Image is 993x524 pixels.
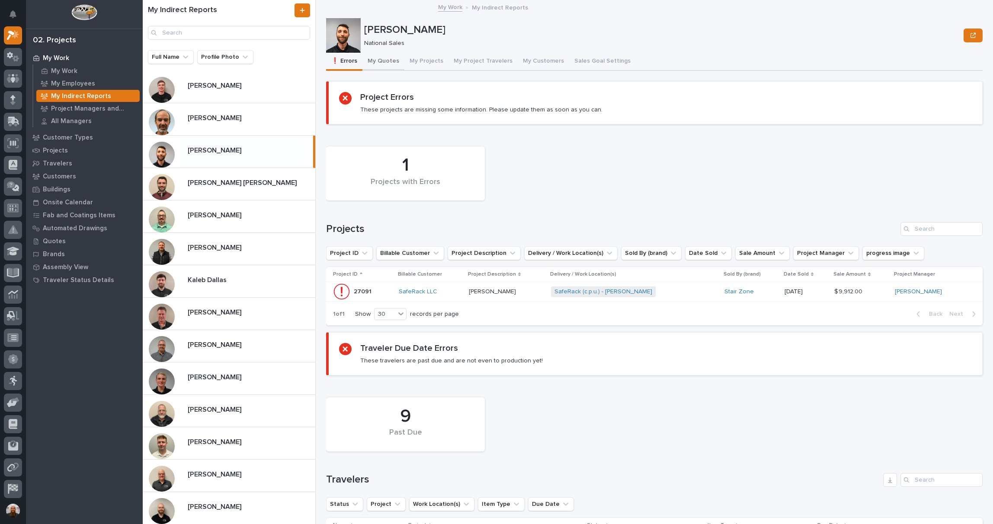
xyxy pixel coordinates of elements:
[472,2,528,12] p: My Indirect Reports
[26,51,143,64] a: My Work
[143,103,315,136] a: [PERSON_NAME][PERSON_NAME]
[43,134,93,142] p: Customer Types
[148,50,194,64] button: Full Name
[143,427,315,460] a: [PERSON_NAME][PERSON_NAME]
[862,246,924,260] button: progress image
[33,102,143,114] a: Project Managers and Engineers
[410,311,459,318] p: records per page
[26,170,143,183] a: Customers
[188,242,243,252] p: [PERSON_NAME]
[468,270,516,279] p: Project Description
[188,80,243,90] p: [PERSON_NAME]
[143,298,315,330] a: [PERSON_NAME][PERSON_NAME]
[4,5,22,23] button: Notifications
[341,406,470,427] div: 9
[834,286,864,295] p: $ 9,912.00
[784,270,809,279] p: Date Sold
[43,54,69,62] p: My Work
[51,67,77,75] p: My Work
[26,260,143,273] a: Assembly View
[197,50,253,64] button: Profile Photo
[341,155,470,176] div: 1
[143,168,315,200] a: [PERSON_NAME] [PERSON_NAME][PERSON_NAME] [PERSON_NAME]
[362,53,404,71] button: My Quotes
[469,286,518,295] p: [PERSON_NAME]
[326,282,983,302] tr: 2709127091 SafeRack LLC [PERSON_NAME][PERSON_NAME] SafeRack (c.p.u.) - [PERSON_NAME] Stair Zone [...
[143,265,315,298] a: Kaleb DallasKaleb Dallas
[26,273,143,286] a: Traveler Status Details
[4,502,22,520] button: users-avatar
[43,276,114,284] p: Traveler Status Details
[946,310,983,318] button: Next
[26,196,143,209] a: Onsite Calendar
[793,246,859,260] button: Project Manager
[26,157,143,170] a: Travelers
[143,330,315,362] a: [PERSON_NAME][PERSON_NAME]
[43,212,115,219] p: Fab and Coatings Items
[33,90,143,102] a: My Indirect Reports
[26,183,143,196] a: Buildings
[43,186,70,194] p: Buildings
[143,71,315,103] a: [PERSON_NAME][PERSON_NAME]
[43,225,107,232] p: Automated Drawings
[33,77,143,89] a: My Employees
[26,248,143,260] a: Brands
[148,6,293,15] h1: My Indirect Reports
[900,222,983,236] input: Search
[188,501,243,511] p: [PERSON_NAME]
[364,40,957,47] p: National Sales
[326,53,362,71] button: ❗ Errors
[550,270,616,279] p: Delivery / Work Location(s)
[143,362,315,395] a: [PERSON_NAME][PERSON_NAME]
[924,310,942,318] span: Back
[143,395,315,427] a: [PERSON_NAME][PERSON_NAME]
[188,404,243,414] p: [PERSON_NAME]
[51,92,111,100] p: My Indirect Reports
[51,80,95,88] p: My Employees
[404,53,448,71] button: My Projects
[894,270,935,279] p: Project Manager
[43,264,88,271] p: Assembly View
[735,246,790,260] button: Sale Amount
[43,199,93,206] p: Onsite Calendar
[724,270,761,279] p: Sold By (brand)
[326,223,897,235] h1: Projects
[143,200,315,233] a: [PERSON_NAME][PERSON_NAME]
[360,92,414,102] h2: Project Errors
[43,147,68,155] p: Projects
[26,131,143,144] a: Customer Types
[188,339,243,349] p: [PERSON_NAME]
[528,497,574,511] button: Due Date
[43,238,66,245] p: Quotes
[148,26,310,40] input: Search
[188,112,243,122] p: [PERSON_NAME]
[188,469,243,479] p: [PERSON_NAME]
[910,310,946,318] button: Back
[326,473,880,486] h1: Travelers
[188,210,243,219] p: [PERSON_NAME]
[26,209,143,222] a: Fab and Coatings Items
[448,246,521,260] button: Project Description
[685,246,732,260] button: Date Sold
[367,497,406,511] button: Project
[360,343,458,353] h2: Traveler Due Date Errors
[188,436,243,446] p: [PERSON_NAME]
[900,473,983,487] input: Search
[949,310,968,318] span: Next
[43,251,65,258] p: Brands
[11,10,22,24] div: Notifications
[524,246,618,260] button: Delivery / Work Location(s)
[354,286,373,295] p: 27091
[355,311,371,318] p: Show
[341,178,470,196] div: Projects with Errors
[341,428,470,446] div: Past Due
[143,136,315,168] a: [PERSON_NAME][PERSON_NAME]
[409,497,474,511] button: Work Location(s)
[188,274,228,284] p: Kaleb Dallas
[438,2,462,12] a: My Work
[326,497,363,511] button: Status
[518,53,569,71] button: My Customers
